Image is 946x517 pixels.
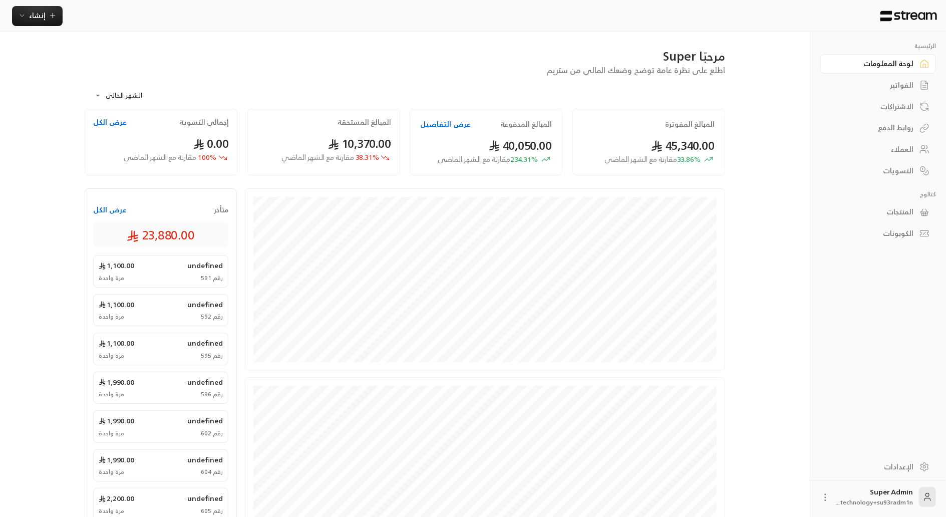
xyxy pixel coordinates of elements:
h2: المبالغ المدفوعة [500,119,552,129]
span: 45,340.00 [651,135,715,156]
span: مرة واحدة [99,313,124,321]
span: اطلع على نظرة عامة توضح وضعك المالي من ستريم [546,63,725,77]
div: الكوبونات [833,228,913,238]
a: الإعدادات [820,457,936,476]
span: رقم 596 [201,390,223,398]
span: مقارنة مع الشهر الماضي [604,153,677,165]
a: لوحة المعلومات [820,54,936,74]
span: 1,100.00 [99,338,134,348]
span: 1,990.00 [99,416,134,426]
span: رقم 592 [201,313,223,321]
div: لوحة المعلومات [833,59,913,69]
span: رقم 605 [201,507,223,515]
span: undefined [187,377,223,387]
span: undefined [187,416,223,426]
span: مرة واحدة [99,352,124,360]
span: 2,200.00 [99,493,134,503]
div: العملاء [833,144,913,154]
p: كتالوج [820,190,936,198]
button: عرض التفاصيل [420,119,471,129]
div: الشهر الحالي [90,83,165,109]
span: undefined [187,261,223,271]
div: Super Admin [836,487,913,507]
h2: المبالغ المفوترة [665,119,715,129]
a: روابط الدفع [820,118,936,138]
button: عرض الكل [93,117,127,127]
span: 234.31 % [438,154,538,165]
span: رقم 591 [201,274,223,282]
span: رقم 595 [201,352,223,360]
h2: إجمالي التسوية [179,117,229,127]
button: إنشاء [12,6,63,26]
div: المنتجات [833,207,913,217]
div: الإعدادات [833,462,913,472]
span: undefined [187,338,223,348]
span: undefined [187,493,223,503]
span: إنشاء [29,9,46,22]
div: روابط الدفع [833,123,913,133]
span: مرة واحدة [99,468,124,476]
span: 10,370.00 [328,133,392,154]
span: 38.31 % [281,152,379,163]
span: 0.00 [193,133,229,154]
span: مرة واحدة [99,390,124,398]
span: 1,990.00 [99,455,134,465]
div: مرحبًا Super [85,48,725,64]
span: مرة واحدة [99,429,124,437]
div: الاشتراكات [833,102,913,112]
span: 33.86 % [604,154,701,165]
div: التسويات [833,166,913,176]
a: الكوبونات [820,224,936,243]
span: رقم 604 [201,468,223,476]
span: 1,990.00 [99,377,134,387]
img: Logo [879,11,938,22]
span: technology+su93radm1n... [836,497,913,507]
span: متأخر [214,205,228,215]
span: مقارنة مع الشهر الماضي [281,151,354,163]
a: المنتجات [820,202,936,222]
span: مرة واحدة [99,274,124,282]
span: 100 % [124,152,216,163]
span: 23,880.00 [127,227,195,243]
span: undefined [187,300,223,310]
span: رقم 602 [201,429,223,437]
span: مقارنة مع الشهر الماضي [438,153,511,165]
a: الفواتير [820,76,936,95]
span: مقارنة مع الشهر الماضي [124,151,196,163]
a: العملاء [820,140,936,159]
span: 40,050.00 [489,135,552,156]
a: الاشتراكات [820,97,936,116]
span: undefined [187,455,223,465]
span: 1,100.00 [99,300,134,310]
p: الرئيسية [820,42,936,50]
div: الفواتير [833,80,913,90]
span: 1,100.00 [99,261,134,271]
span: مرة واحدة [99,507,124,515]
a: التسويات [820,161,936,180]
button: عرض الكل [93,205,127,215]
h2: المبالغ المستحقة [338,117,392,127]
